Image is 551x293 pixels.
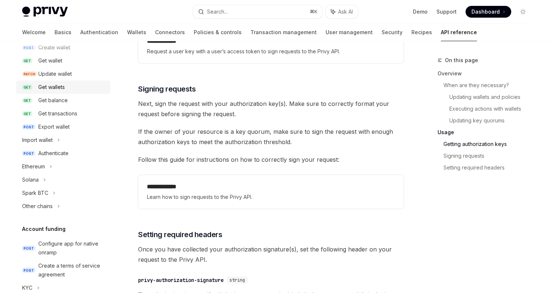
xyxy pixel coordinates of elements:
[55,24,71,41] a: Basics
[22,175,39,184] div: Solana
[16,147,110,160] a: POSTAuthenticate
[22,202,53,211] div: Other chains
[326,24,373,41] a: User management
[138,99,404,119] span: Next, sign the request with your authorization key(s). Make sure to correctly format your request...
[38,109,77,118] div: Get transactions
[38,239,106,257] div: Configure app for native onramp
[449,103,535,115] a: Executing actions with wallets
[16,54,110,67] a: GETGet wallet
[16,259,110,281] a: POSTCreate a terms of service agreement
[38,149,69,158] div: Authenticate
[443,79,535,91] a: When are they necessary?
[194,24,242,41] a: Policies & controls
[22,111,32,117] span: GET
[16,81,110,94] a: GETGet wallets
[207,7,228,16] div: Search...
[22,85,32,90] span: GET
[16,107,110,120] a: GETGet transactions
[438,68,535,79] a: Overview
[22,71,37,77] span: PATCH
[193,5,322,18] button: Search...⌘K
[16,94,110,107] a: GETGet balance
[80,24,118,41] a: Authentication
[229,277,245,283] span: string
[449,115,535,126] a: Updating key quorums
[22,124,35,130] span: POST
[147,193,395,201] span: Learn how to sign requests to the Privy API.
[138,84,196,94] span: Signing requests
[443,150,535,162] a: Signing requests
[338,8,353,15] span: Ask AI
[138,276,224,284] div: privy-authorization-signature
[441,24,477,41] a: API reference
[38,261,106,279] div: Create a terms of service agreement
[22,136,53,144] div: Import wallet
[310,9,317,15] span: ⌘ K
[38,56,62,65] div: Get wallet
[413,8,428,15] a: Demo
[16,67,110,81] a: PATCHUpdate wallet
[445,56,478,65] span: On this page
[16,237,110,259] a: POSTConfigure app for native onramp
[517,6,529,18] button: Toggle dark mode
[147,47,395,56] span: Request a user key with a user’s access token to sign requests to the Privy API.
[22,24,46,41] a: Welcome
[38,69,72,78] div: Update wallet
[326,5,358,18] button: Ask AI
[22,162,45,171] div: Ethereum
[138,229,222,240] span: Setting required headers
[471,8,500,15] span: Dashboard
[411,24,432,41] a: Recipes
[138,126,404,147] span: If the owner of your resource is a key quorum, make sure to sign the request with enough authoriz...
[38,96,68,105] div: Get balance
[138,154,404,165] span: Follow this guide for instructions on how to correctly sign your request:
[22,189,48,197] div: Spark BTC
[22,283,32,292] div: KYC
[138,244,404,265] span: Once you have collected your authorization signature(s), set the following header on your request...
[16,120,110,133] a: POSTExport wallet
[22,98,32,103] span: GET
[22,58,32,64] span: GET
[443,162,535,174] a: Setting required headers
[22,268,35,273] span: POST
[22,225,66,233] h5: Account funding
[250,24,317,41] a: Transaction management
[155,24,185,41] a: Connectors
[127,24,146,41] a: Wallets
[436,8,457,15] a: Support
[438,126,535,138] a: Usage
[38,122,70,131] div: Export wallet
[22,151,35,156] span: POST
[382,24,403,41] a: Security
[22,7,68,17] img: light logo
[38,83,65,92] div: Get wallets
[443,138,535,150] a: Getting authorization keys
[449,91,535,103] a: Updating wallets and policies
[138,29,404,63] a: **** **** ***Request a user key with a user’s access token to sign requests to the Privy API.
[22,246,35,251] span: POST
[466,6,511,18] a: Dashboard
[138,175,404,209] a: **** **** ***Learn how to sign requests to the Privy API.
